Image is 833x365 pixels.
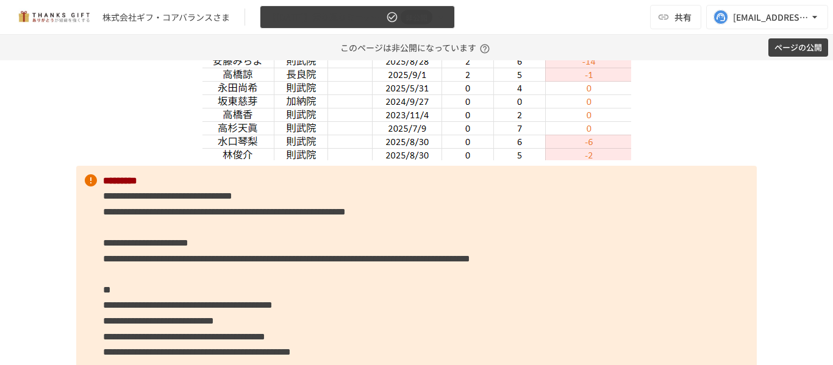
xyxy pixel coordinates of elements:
[401,11,432,24] span: 非公開
[102,11,230,24] div: 株式会社ギフ・コアバランスさま
[768,38,828,57] button: ページの公開
[706,5,828,29] button: [EMAIL_ADDRESS][DOMAIN_NAME]
[15,7,93,27] img: mMP1OxWUAhQbsRWCurg7vIHe5HqDpP7qZo7fRoNLXQh
[260,5,455,29] button: 【[DATE]】振り返りミーティング非公開
[340,35,493,60] p: このページは非公開になっています
[268,10,384,25] span: 【[DATE]】振り返りミーティング
[674,10,692,24] span: 共有
[733,10,809,25] div: [EMAIL_ADDRESS][DOMAIN_NAME]
[650,5,701,29] button: 共有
